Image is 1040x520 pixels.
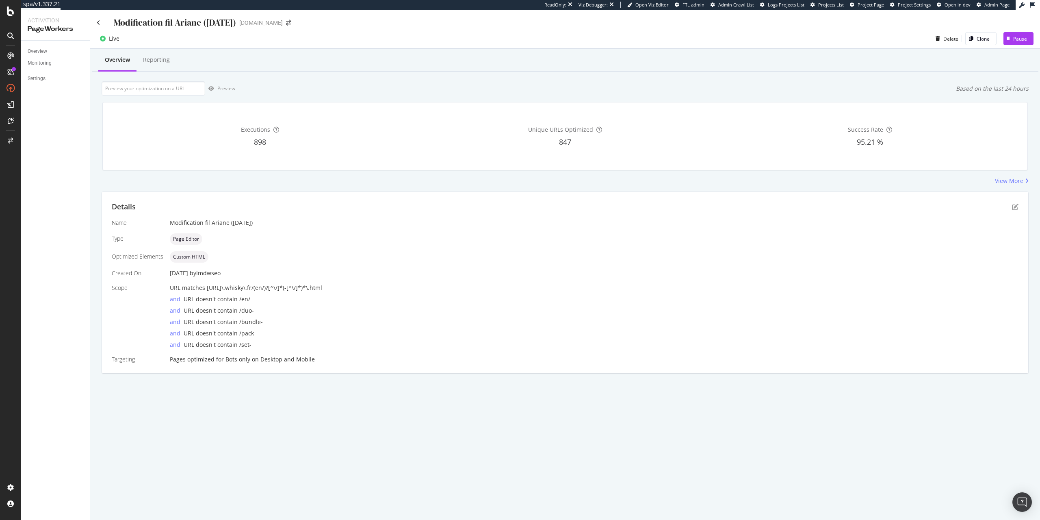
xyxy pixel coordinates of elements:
a: Project Page [850,2,884,8]
div: Preview [217,85,235,92]
span: URL doesn't contain /bundle- [184,318,263,326]
div: Details [112,202,136,212]
div: and [170,318,184,326]
span: URL doesn't contain /en/ [184,295,250,303]
span: Logs Projects List [768,2,804,8]
div: Settings [28,74,45,83]
span: Open in dev [945,2,971,8]
div: Desktop and Mobile [260,355,315,363]
button: Clone [965,32,997,45]
a: FTL admin [675,2,704,8]
span: Custom HTML [173,255,205,259]
span: Success Rate [848,126,883,133]
div: by lmdwseo [190,269,221,277]
div: Pause [1013,35,1027,42]
div: Optimized Elements [112,252,163,261]
span: Admin Crawl List [718,2,754,8]
span: Page Editor [173,237,199,242]
div: [DATE] [170,269,1018,277]
a: Logs Projects List [760,2,804,8]
div: Targeting [112,355,163,363]
span: URL matches [URL]\.whisky\.fr/(en/)?[^\/]*(-[^\/]*)*\.html [170,284,322,292]
div: Pages optimized for on [170,355,1018,363]
span: Projects List [818,2,844,8]
a: Admin Crawl List [711,2,754,8]
a: Open in dev [937,2,971,8]
a: Open Viz Editor [627,2,669,8]
div: Modification fil Ariane ([DATE]) [114,16,236,29]
span: Admin Page [984,2,1010,8]
span: URL doesn't contain /pack- [184,329,256,337]
a: Projects List [810,2,844,8]
span: Project Page [858,2,884,8]
span: Executions [241,126,270,133]
div: neutral label [170,251,208,263]
a: Overview [28,47,84,56]
div: Bots only [225,355,250,363]
div: Overview [28,47,47,56]
a: Settings [28,74,84,83]
span: 847 [559,137,571,147]
div: Scope [112,284,163,292]
span: Open Viz Editor [635,2,669,8]
div: Name [112,219,163,227]
div: Clone [977,35,990,42]
div: pen-to-square [1012,204,1018,210]
div: and [170,341,184,349]
div: PageWorkers [28,24,83,34]
span: Unique URLs Optimized [528,126,593,133]
div: Based on the last 24 hours [956,85,1029,93]
button: Preview [205,82,235,95]
div: and [170,307,184,315]
div: Overview [105,56,130,64]
span: 95.21 % [857,137,883,147]
a: Admin Page [977,2,1010,8]
div: Type [112,235,163,243]
div: Delete [943,35,958,42]
span: 898 [254,137,266,147]
span: URL doesn't contain /set- [184,341,251,348]
div: arrow-right-arrow-left [286,20,291,26]
button: Pause [1003,32,1033,45]
div: neutral label [170,233,202,245]
span: URL doesn't contain /duo- [184,307,254,314]
div: and [170,329,184,337]
a: View More [995,177,1029,185]
div: Viz Debugger: [578,2,608,8]
div: Activation [28,16,83,24]
input: Preview your optimization on a URL [102,81,205,96]
div: Reporting [143,56,170,64]
div: and [170,295,184,303]
span: FTL admin [682,2,704,8]
span: Project Settings [898,2,931,8]
div: Created On [112,269,163,277]
div: [DOMAIN_NAME] [239,19,283,27]
button: Delete [932,32,958,45]
a: Project Settings [890,2,931,8]
div: Open Intercom Messenger [1012,492,1032,512]
div: Live [109,35,119,43]
a: Monitoring [28,59,84,67]
div: Monitoring [28,59,52,67]
div: Modification fil Ariane ([DATE]) [170,219,1018,227]
a: Click to go back [97,20,100,26]
div: ReadOnly: [544,2,566,8]
div: View More [995,177,1023,185]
